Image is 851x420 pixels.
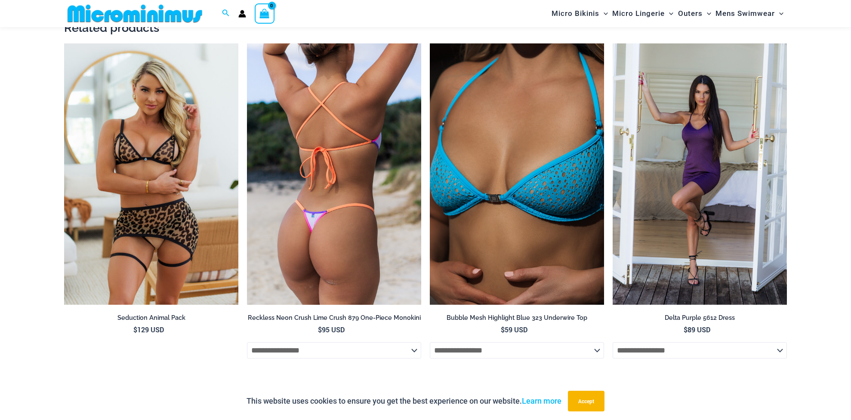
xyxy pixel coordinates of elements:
a: Micro LingerieMenu ToggleMenu Toggle [610,3,675,25]
span: Micro Bikinis [552,3,599,25]
a: Mens SwimwearMenu ToggleMenu Toggle [713,3,786,25]
span: Menu Toggle [703,3,711,25]
img: Reckless Neon Crush Lime Crush 879 One Piece 10 [247,43,421,305]
img: Bubble Mesh Highlight Blue 323 Underwire Top 01 [430,43,604,305]
img: Seduction Animal 1034 Bra 6034 Thong 5019 Skirt 02 [64,43,238,305]
a: Seduction Animal 1034 Bra 6034 Thong 5019 Skirt 02Seduction Animal 1034 Bra 6034 Thong 5019 Skirt... [64,43,238,305]
button: Accept [568,391,604,411]
img: Delta Purple 5612 Dress 01 [613,43,787,305]
img: MM SHOP LOGO FLAT [64,4,206,23]
span: Menu Toggle [775,3,783,25]
bdi: 89 USD [684,325,710,334]
span: Micro Lingerie [612,3,665,25]
a: Seduction Animal Pack [64,314,238,325]
a: Micro BikinisMenu ToggleMenu Toggle [549,3,610,25]
h2: Delta Purple 5612 Dress [613,314,787,322]
nav: Site Navigation [548,1,787,26]
a: Bubble Mesh Highlight Blue 323 Underwire Top 01Bubble Mesh Highlight Blue 323 Underwire Top 421 M... [430,43,604,305]
span: Outers [678,3,703,25]
h2: Seduction Animal Pack [64,314,238,322]
span: $ [318,325,322,334]
a: OutersMenu ToggleMenu Toggle [676,3,713,25]
a: Account icon link [238,10,246,18]
a: Learn more [522,396,561,405]
a: View Shopping Cart, empty [255,3,274,23]
span: $ [684,325,688,334]
h2: Reckless Neon Crush Lime Crush 879 One-Piece Monokini [247,314,421,322]
span: $ [133,325,137,334]
span: Menu Toggle [665,3,673,25]
p: This website uses cookies to ensure you get the best experience on our website. [247,395,561,408]
bdi: 59 USD [501,325,527,334]
h2: Bubble Mesh Highlight Blue 323 Underwire Top [430,314,604,322]
span: Menu Toggle [599,3,608,25]
a: Search icon link [222,8,230,19]
a: Delta Purple 5612 Dress 01Delta Purple 5612 Dress 03Delta Purple 5612 Dress 03 [613,43,787,305]
a: Delta Purple 5612 Dress [613,314,787,325]
span: $ [501,325,505,334]
a: Reckless Neon Crush Lime Crush 879 One Piece 09Reckless Neon Crush Lime Crush 879 One Piece 10Rec... [247,43,421,305]
bdi: 95 USD [318,325,345,334]
span: Mens Swimwear [715,3,775,25]
a: Bubble Mesh Highlight Blue 323 Underwire Top [430,314,604,325]
h2: Related products [64,20,787,35]
a: Reckless Neon Crush Lime Crush 879 One-Piece Monokini [247,314,421,325]
bdi: 129 USD [133,325,164,334]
